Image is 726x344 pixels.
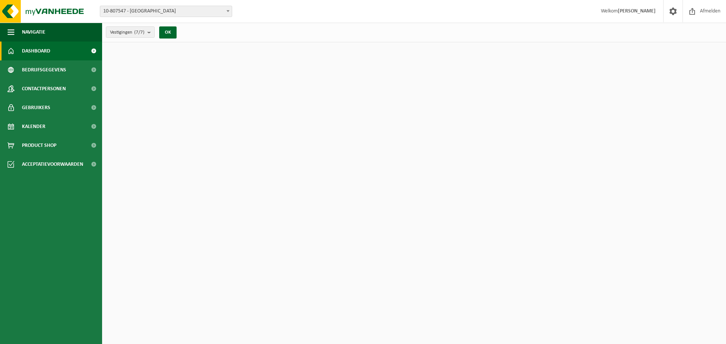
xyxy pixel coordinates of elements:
[100,6,232,17] span: 10-807547 - VZW KISP - MARIAKERKE
[22,42,50,60] span: Dashboard
[22,155,83,174] span: Acceptatievoorwaarden
[159,26,177,39] button: OK
[134,30,144,35] count: (7/7)
[22,60,66,79] span: Bedrijfsgegevens
[106,26,155,38] button: Vestigingen(7/7)
[22,98,50,117] span: Gebruikers
[22,23,45,42] span: Navigatie
[22,79,66,98] span: Contactpersonen
[22,117,45,136] span: Kalender
[22,136,56,155] span: Product Shop
[110,27,144,38] span: Vestigingen
[618,8,656,14] strong: [PERSON_NAME]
